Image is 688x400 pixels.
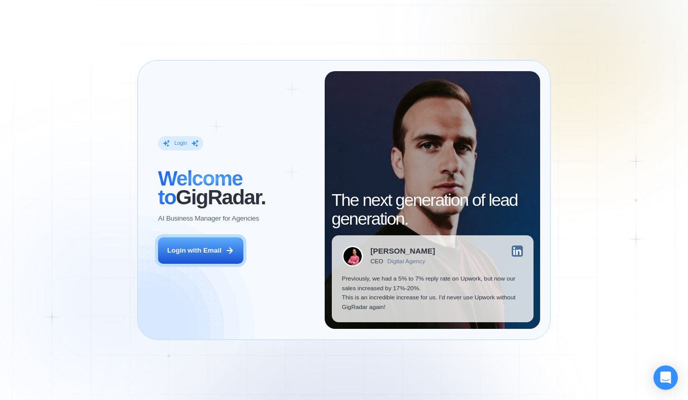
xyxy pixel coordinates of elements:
button: Login with Email [158,237,243,264]
div: Login with Email [167,246,222,256]
p: Previously, we had a 5% to 7% reply rate on Upwork, but now our sales increased by 17%-20%. This ... [342,274,523,312]
span: Welcome to [158,167,242,209]
div: Open Intercom Messenger [653,365,678,390]
div: Digital Agency [387,258,425,265]
p: AI Business Manager for Agencies [158,214,259,224]
div: CEO [370,258,383,265]
div: [PERSON_NAME] [370,247,435,255]
h2: The next generation of lead generation. [332,191,534,228]
div: Login [174,140,187,147]
h2: ‍ GigRadar. [158,169,315,207]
